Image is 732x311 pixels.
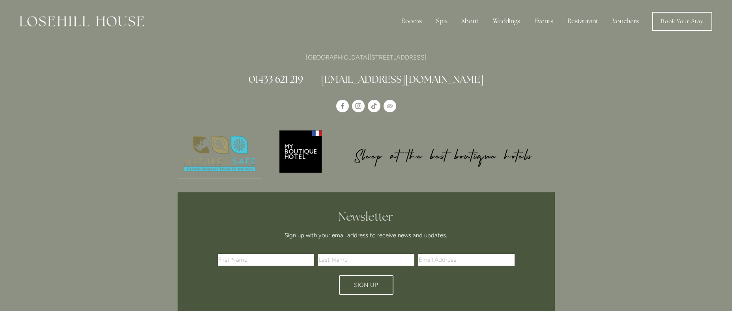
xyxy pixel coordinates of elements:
[528,13,560,29] div: Events
[321,73,484,86] a: [EMAIL_ADDRESS][DOMAIN_NAME]
[221,210,512,224] h2: Newsletter
[652,12,712,31] a: Book Your Stay
[218,254,314,266] input: First Name
[178,52,555,63] p: [GEOGRAPHIC_DATA][STREET_ADDRESS]
[561,13,605,29] div: Restaurant
[221,231,512,240] p: Sign up with your email address to receive news and updates.
[430,13,453,29] div: Spa
[368,100,380,112] a: TikTok
[606,13,645,29] a: Vouchers
[354,281,378,289] span: Sign Up
[487,13,526,29] div: Weddings
[384,100,396,112] a: TripAdvisor
[275,129,555,173] img: My Boutique Hotel - Logo
[20,16,144,26] img: Losehill House
[455,13,485,29] div: About
[395,13,428,29] div: Rooms
[178,129,262,179] img: Nature's Safe - Logo
[352,100,365,112] a: Instagram
[418,254,515,266] input: Email Address
[339,275,393,295] button: Sign Up
[336,100,349,112] a: Losehill House Hotel & Spa
[249,73,303,86] a: 01433 621 219
[318,254,414,266] input: Last Name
